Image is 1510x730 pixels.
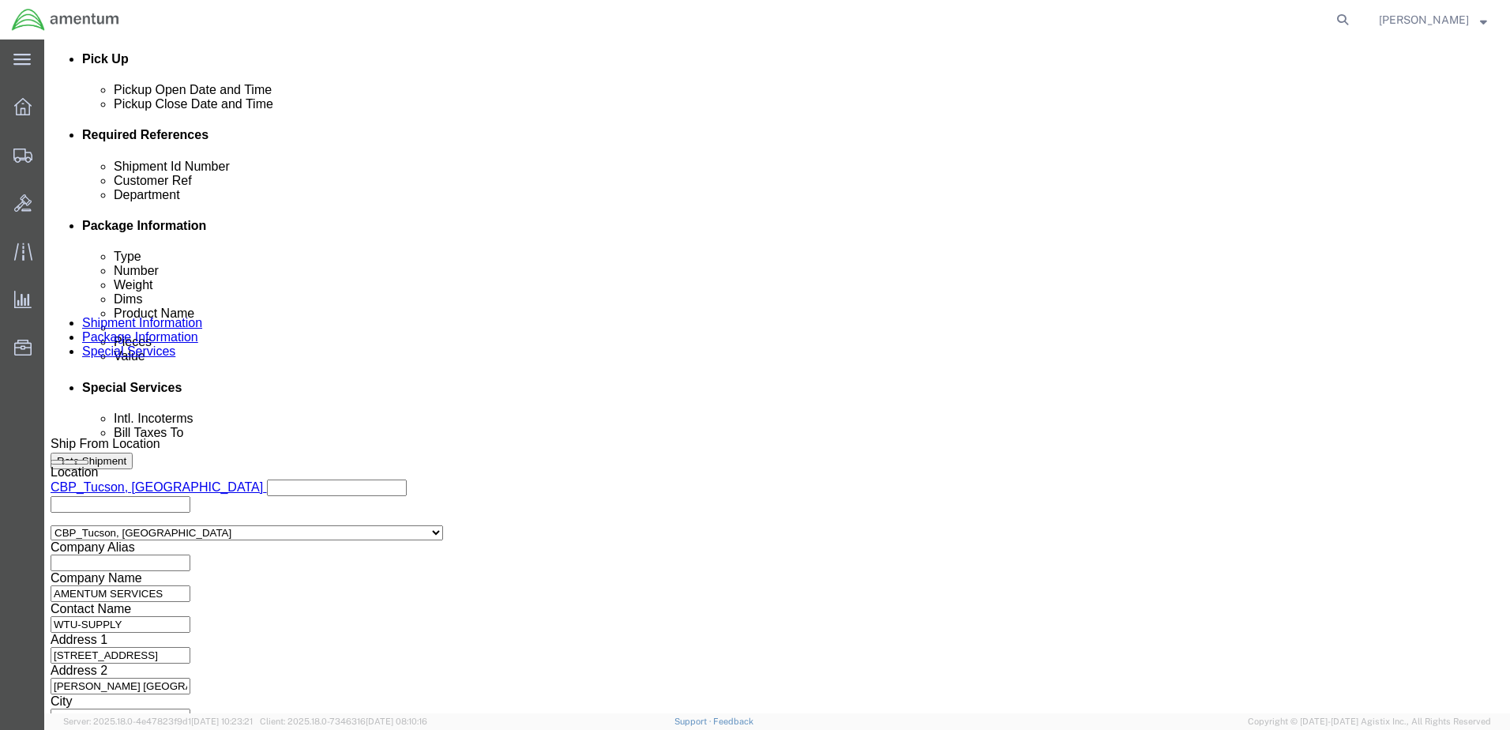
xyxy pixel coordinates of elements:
[1378,10,1488,29] button: [PERSON_NAME]
[1248,715,1491,728] span: Copyright © [DATE]-[DATE] Agistix Inc., All Rights Reserved
[674,717,714,726] a: Support
[366,717,427,726] span: [DATE] 08:10:16
[63,717,253,726] span: Server: 2025.18.0-4e47823f9d1
[260,717,427,726] span: Client: 2025.18.0-7346316
[713,717,753,726] a: Feedback
[11,8,120,32] img: logo
[1379,11,1469,28] span: Judy Lackie
[191,717,253,726] span: [DATE] 10:23:21
[44,40,1510,713] iframe: FS Legacy Container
